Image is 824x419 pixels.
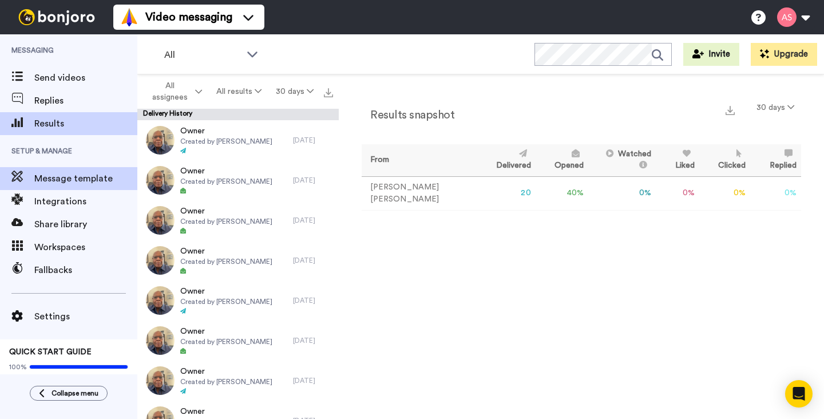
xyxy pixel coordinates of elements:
img: vm-color.svg [120,8,138,26]
img: 642bca0a-3a95-4a0a-a18e-8b712b9e31bb-thumb.jpg [146,326,175,355]
button: Collapse menu [30,386,108,401]
img: 153f9eeb-09c5-4c6f-a71d-63853ffd7474-thumb.jpg [146,246,175,275]
a: OwnerCreated by [PERSON_NAME][DATE] [137,240,339,280]
img: 684a9605-6f77-45ff-9603-7a951f17a6ab-thumb.jpg [146,286,175,315]
a: OwnerCreated by [PERSON_NAME][DATE] [137,200,339,240]
span: Owner [180,366,272,377]
div: [DATE] [293,216,333,225]
span: Integrations [34,195,137,208]
span: Send videos [34,71,137,85]
span: Owner [180,165,272,177]
span: Created by [PERSON_NAME] [180,257,272,266]
button: Upgrade [751,43,817,66]
img: export.svg [726,106,735,115]
span: Fallbacks [34,263,137,277]
span: Owner [180,326,272,337]
button: Invite [683,43,739,66]
span: Replies [34,94,137,108]
h2: Results snapshot [362,109,454,121]
span: Share library [34,218,137,231]
th: Replied [750,144,801,176]
span: Collapse menu [51,389,98,398]
div: [DATE] [293,296,333,305]
td: 0 % [588,176,656,210]
span: QUICK START GUIDE [9,348,92,356]
span: Created by [PERSON_NAME] [180,297,272,306]
span: Results [34,117,137,131]
td: 0 % [750,176,801,210]
td: 40 % [536,176,589,210]
div: [DATE] [293,336,333,345]
th: Watched [588,144,656,176]
span: All assignees [146,80,193,103]
span: Owner [180,246,272,257]
button: 30 days [268,81,320,102]
span: Created by [PERSON_NAME] [180,377,272,386]
button: 30 days [750,97,801,118]
th: Opened [536,144,589,176]
img: 6b58f748-d004-4a28-8267-bcd06001d220-thumb.jpg [146,126,175,155]
a: OwnerCreated by [PERSON_NAME][DATE] [137,361,339,401]
div: [DATE] [293,176,333,185]
th: Liked [656,144,699,176]
a: OwnerCreated by [PERSON_NAME][DATE] [137,280,339,321]
img: bj-logo-header-white.svg [14,9,100,25]
span: Workspaces [34,240,137,254]
span: Owner [180,125,272,137]
img: a7ef6aaa-e058-434c-8ff8-a0c6262089ae-thumb.jpg [146,206,175,235]
th: From [362,144,477,176]
span: Created by [PERSON_NAME] [180,137,272,146]
span: Owner [180,286,272,297]
td: 0 % [699,176,751,210]
span: Video messaging [145,9,232,25]
a: OwnerCreated by [PERSON_NAME][DATE] [137,120,339,160]
span: Owner [180,406,272,417]
th: Clicked [699,144,751,176]
span: Settings [34,310,137,323]
div: [DATE] [293,136,333,145]
a: OwnerCreated by [PERSON_NAME][DATE] [137,321,339,361]
img: export.svg [324,88,333,97]
div: Delivery History [137,109,339,120]
td: 20 [477,176,536,210]
span: Owner [180,205,272,217]
button: Export all results that match these filters now. [320,83,336,100]
button: All assignees [140,76,209,108]
td: [PERSON_NAME] [PERSON_NAME] [362,176,477,210]
span: Message template [34,172,137,185]
div: [DATE] [293,376,333,385]
span: Created by [PERSON_NAME] [180,217,272,226]
span: 100% [9,362,27,371]
div: [DATE] [293,256,333,265]
button: All results [209,81,269,102]
div: Open Intercom Messenger [785,380,813,408]
td: 0 % [656,176,699,210]
img: 3d36a1f3-e602-4766-8986-1bca7d854588-thumb.jpg [146,366,175,395]
th: Delivered [477,144,536,176]
span: Created by [PERSON_NAME] [180,337,272,346]
a: OwnerCreated by [PERSON_NAME][DATE] [137,160,339,200]
button: Export a summary of each team member’s results that match this filter now. [722,101,738,118]
img: 91460c4d-49af-4cbf-ad25-b85d206d392b-thumb.jpg [146,166,175,195]
span: Created by [PERSON_NAME] [180,177,272,186]
span: All [164,48,241,62]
